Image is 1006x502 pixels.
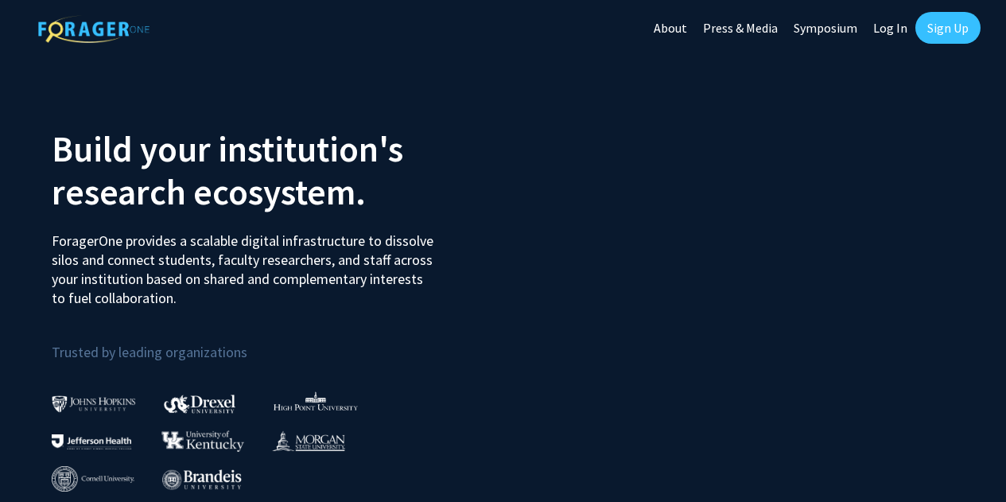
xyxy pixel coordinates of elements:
[38,15,150,43] img: ForagerOne Logo
[52,127,491,213] h2: Build your institution's research ecosystem.
[161,430,244,452] img: University of Kentucky
[162,469,242,489] img: Brandeis University
[52,466,134,492] img: Cornell University
[52,434,131,449] img: Thomas Jefferson University
[52,321,491,364] p: Trusted by leading organizations
[52,220,438,308] p: ForagerOne provides a scalable digital infrastructure to dissolve silos and connect students, fac...
[272,430,345,451] img: Morgan State University
[915,12,981,44] a: Sign Up
[164,395,235,413] img: Drexel University
[52,395,136,412] img: Johns Hopkins University
[274,391,358,411] img: High Point University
